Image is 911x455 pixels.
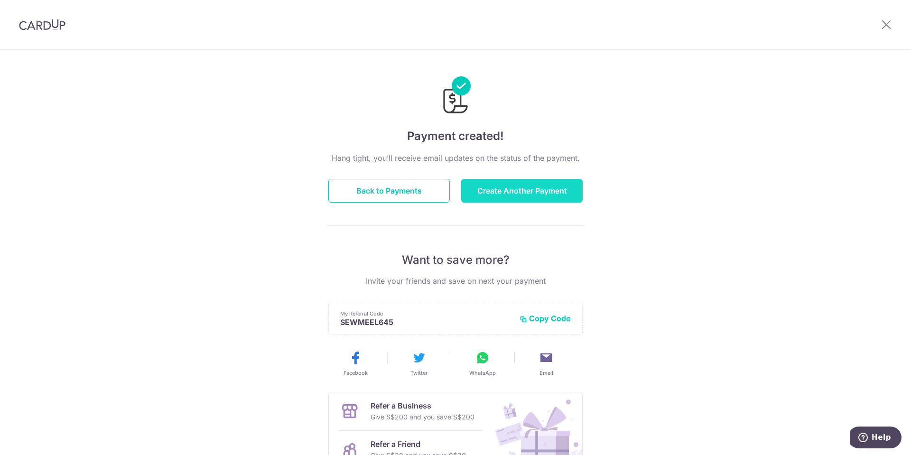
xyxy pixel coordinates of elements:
p: My Referral Code [340,310,512,317]
button: Facebook [327,350,383,377]
button: Twitter [391,350,447,377]
button: Back to Payments [328,179,450,203]
p: SEWMEEL645 [340,317,512,327]
span: Twitter [410,369,428,377]
span: WhatsApp [469,369,496,377]
h4: Payment created! [328,128,583,145]
p: Invite your friends and save on next your payment [328,275,583,287]
span: Facebook [344,369,368,377]
button: WhatsApp [455,350,511,377]
iframe: Opens a widget where you can find more information [850,427,902,450]
img: Payments [440,76,471,116]
p: Refer a Business [371,400,474,411]
p: Refer a Friend [371,438,466,450]
button: Copy Code [520,314,571,323]
button: Email [518,350,574,377]
p: Hang tight, you’ll receive email updates on the status of the payment. [328,152,583,164]
span: Email [539,369,553,377]
img: CardUp [19,19,65,30]
p: Want to save more? [328,252,583,268]
p: Give S$200 and you save S$200 [371,411,474,423]
button: Create Another Payment [461,179,583,203]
